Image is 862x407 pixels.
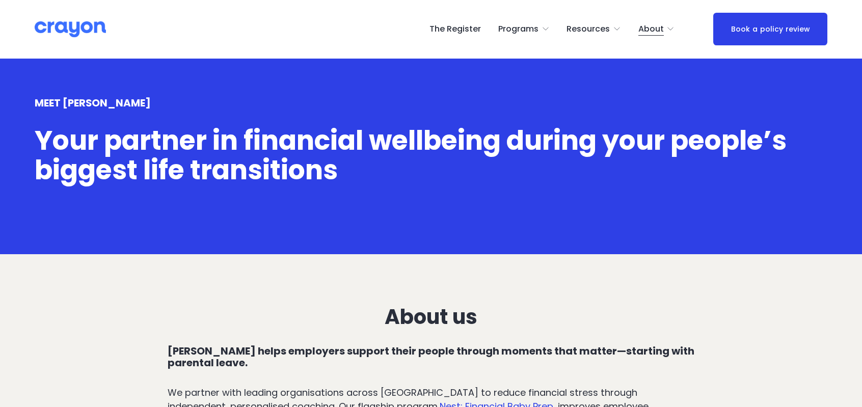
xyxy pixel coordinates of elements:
[713,13,827,45] a: Book a policy review
[35,122,792,189] span: Your partner in financial wellbeing during your people’s biggest life transitions
[35,20,106,38] img: Crayon
[429,21,481,37] a: The Register
[168,305,694,329] h3: About us
[567,21,621,37] a: folder dropdown
[638,22,664,37] span: About
[35,97,828,110] h4: MEET [PERSON_NAME]
[168,344,696,370] strong: [PERSON_NAME] helps employers support their people through moments that matter—starting with pare...
[498,22,538,37] span: Programs
[498,21,550,37] a: folder dropdown
[567,22,610,37] span: Resources
[638,21,675,37] a: folder dropdown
